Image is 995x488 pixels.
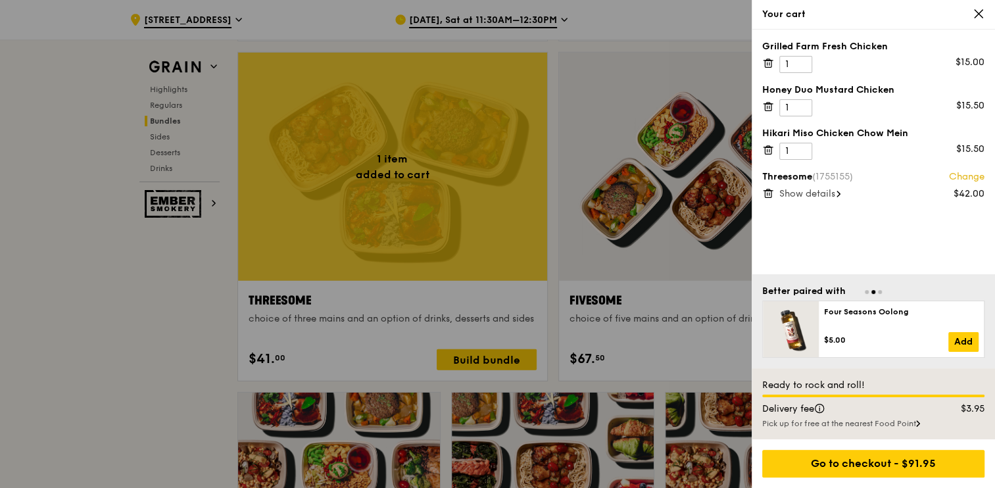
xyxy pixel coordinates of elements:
[762,40,984,53] div: Grilled Farm Fresh Chicken
[762,170,984,183] div: Threesome
[871,290,875,294] span: Go to slide 2
[956,56,984,69] div: $15.00
[762,84,984,97] div: Honey Duo Mustard Chicken
[762,8,984,21] div: Your cart
[948,332,979,352] a: Add
[754,403,933,416] div: Delivery fee
[812,171,853,182] span: (1755155)
[762,285,846,298] div: Better paired with
[949,170,984,183] a: Change
[954,187,984,201] div: $42.00
[956,143,984,156] div: $15.50
[824,306,979,317] div: Four Seasons Oolong
[779,188,835,199] span: Show details
[865,290,869,294] span: Go to slide 1
[878,290,882,294] span: Go to slide 3
[762,418,984,429] div: Pick up for free at the nearest Food Point
[956,99,984,112] div: $15.50
[762,127,984,140] div: Hikari Miso Chicken Chow Mein
[762,450,984,477] div: Go to checkout - $91.95
[762,379,984,392] div: Ready to rock and roll!
[933,403,993,416] div: $3.95
[824,335,948,345] div: $5.00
